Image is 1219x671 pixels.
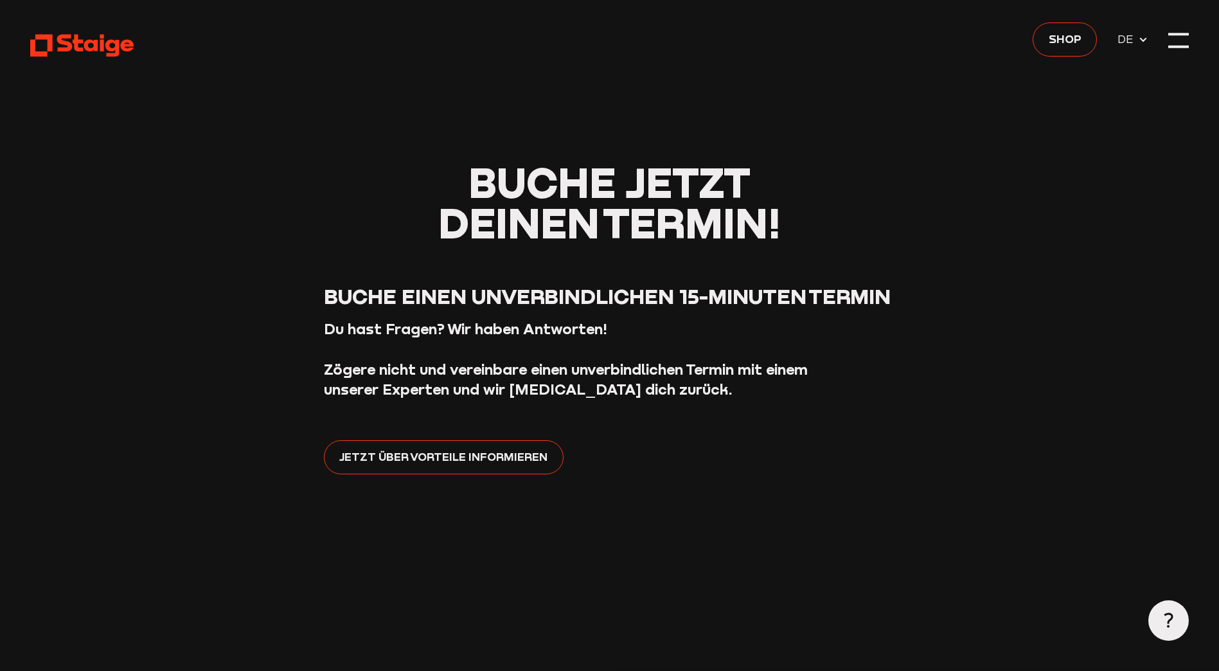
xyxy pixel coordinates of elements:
span: Buche jetzt deinen Termin! [438,157,780,247]
span: Buche einen unverbindlichen 15-Minuten Termin [324,283,891,309]
a: Jetzt über Vorteile informieren [324,440,564,474]
strong: Zögere nicht und vereinbare einen unverbindlichen Termin mit einem unserer Experten und wir [MEDI... [324,361,808,398]
span: DE [1117,30,1138,48]
strong: Du hast Fragen? Wir haben Antworten! [324,320,607,337]
a: Shop [1033,22,1097,57]
span: Shop [1049,30,1081,48]
span: Jetzt über Vorteile informieren [339,447,547,465]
